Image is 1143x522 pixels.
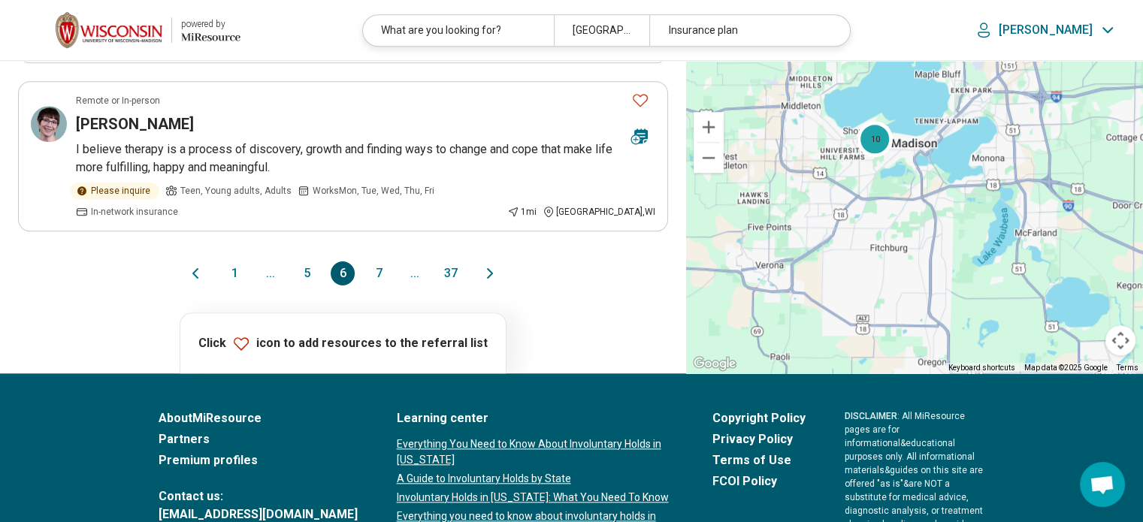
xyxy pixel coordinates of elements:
[1105,325,1135,355] button: Map camera controls
[857,120,893,156] div: 10
[24,12,240,48] a: University of Wisconsin-Madisonpowered by
[690,354,739,373] a: Open this area in Google Maps (opens a new window)
[70,183,159,199] div: Please inquire
[397,471,673,487] a: A Guide to Involuntary Holds by State
[507,205,537,219] div: 1 mi
[543,205,655,219] div: [GEOGRAPHIC_DATA] , WI
[259,261,283,285] span: ...
[331,261,355,285] button: 6
[181,17,240,31] div: powered by
[712,472,806,490] a: FCOI Policy
[712,430,806,448] a: Privacy Policy
[76,113,194,134] h3: [PERSON_NAME]
[159,430,358,448] a: Partners
[554,15,649,46] div: [GEOGRAPHIC_DATA], [GEOGRAPHIC_DATA]
[397,490,673,505] a: Involuntary Holds in [US_STATE]: What You Need To Know
[76,94,160,107] p: Remote or In-person
[403,261,427,285] span: ...
[159,451,358,469] a: Premium profiles
[481,261,499,285] button: Next page
[397,436,673,468] a: Everything You Need to Know About Involuntary Holds in [US_STATE]
[1080,462,1125,507] div: Open chat
[625,85,655,116] button: Favorite
[159,487,358,505] span: Contact us:
[295,261,319,285] button: 5
[222,261,246,285] button: 1
[76,140,655,177] p: I believe therapy is a process of discovery, growth and finding ways to change and cope that make...
[649,15,840,46] div: Insurance plan
[313,184,434,198] span: Works Mon, Tue, Wed, Thu, Fri
[439,261,463,285] button: 37
[948,363,1015,373] button: Keyboard shortcuts
[1024,364,1108,372] span: Map data ©2025 Google
[397,409,673,427] a: Learning center
[180,184,292,198] span: Teen, Young adults, Adults
[712,451,806,469] a: Terms of Use
[198,334,488,352] p: Click icon to add resources to the referral list
[91,205,178,219] span: In-network insurance
[690,354,739,373] img: Google
[159,409,358,427] a: AboutMiResource
[694,143,724,173] button: Zoom out
[845,411,897,421] span: DISCLAIMER
[363,15,554,46] div: What are you looking for?
[186,261,204,285] button: Previous page
[56,12,162,48] img: University of Wisconsin-Madison
[694,112,724,142] button: Zoom in
[999,23,1093,38] p: [PERSON_NAME]
[712,409,806,427] a: Copyright Policy
[367,261,391,285] button: 7
[1117,364,1138,372] a: Terms (opens in new tab)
